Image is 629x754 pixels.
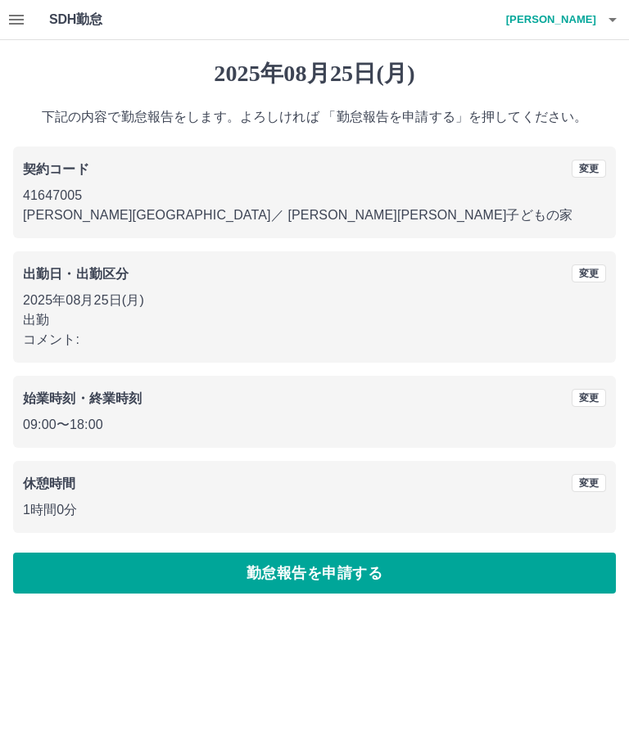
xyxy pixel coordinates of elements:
[23,291,606,310] p: 2025年08月25日(月)
[23,186,606,205] p: 41647005
[23,500,606,520] p: 1時間0分
[23,415,606,435] p: 09:00 〜 18:00
[572,264,606,282] button: 変更
[23,391,142,405] b: 始業時刻・終業時刻
[23,330,606,350] p: コメント:
[13,107,616,127] p: 下記の内容で勤怠報告をします。よろしければ 「勤怠報告を申請する」を押してください。
[13,60,616,88] h1: 2025年08月25日(月)
[23,476,76,490] b: 休憩時間
[23,310,606,330] p: 出勤
[13,553,616,594] button: 勤怠報告を申請する
[23,205,606,225] p: [PERSON_NAME][GEOGRAPHIC_DATA] ／ [PERSON_NAME][PERSON_NAME]子どもの家
[23,267,129,281] b: 出勤日・出勤区分
[23,162,89,176] b: 契約コード
[572,474,606,492] button: 変更
[572,160,606,178] button: 変更
[572,389,606,407] button: 変更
